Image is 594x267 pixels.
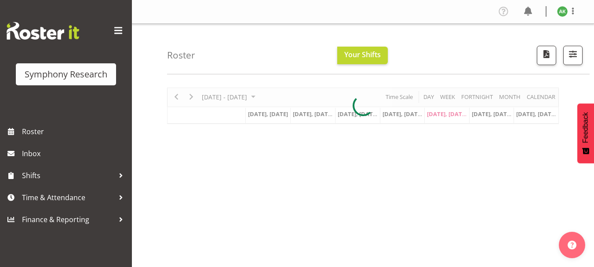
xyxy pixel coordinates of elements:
[167,50,195,60] h4: Roster
[568,241,576,249] img: help-xxl-2.png
[22,191,114,204] span: Time & Attendance
[582,112,590,143] span: Feedback
[344,50,381,59] span: Your Shifts
[577,103,594,163] button: Feedback - Show survey
[25,68,107,81] div: Symphony Research
[537,46,556,65] button: Download a PDF of the roster according to the set date range.
[337,47,388,64] button: Your Shifts
[22,125,128,138] span: Roster
[22,169,114,182] span: Shifts
[22,147,128,160] span: Inbox
[557,6,568,17] img: amit-kumar11606.jpg
[22,213,114,226] span: Finance & Reporting
[7,22,79,40] img: Rosterit website logo
[563,46,583,65] button: Filter Shifts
